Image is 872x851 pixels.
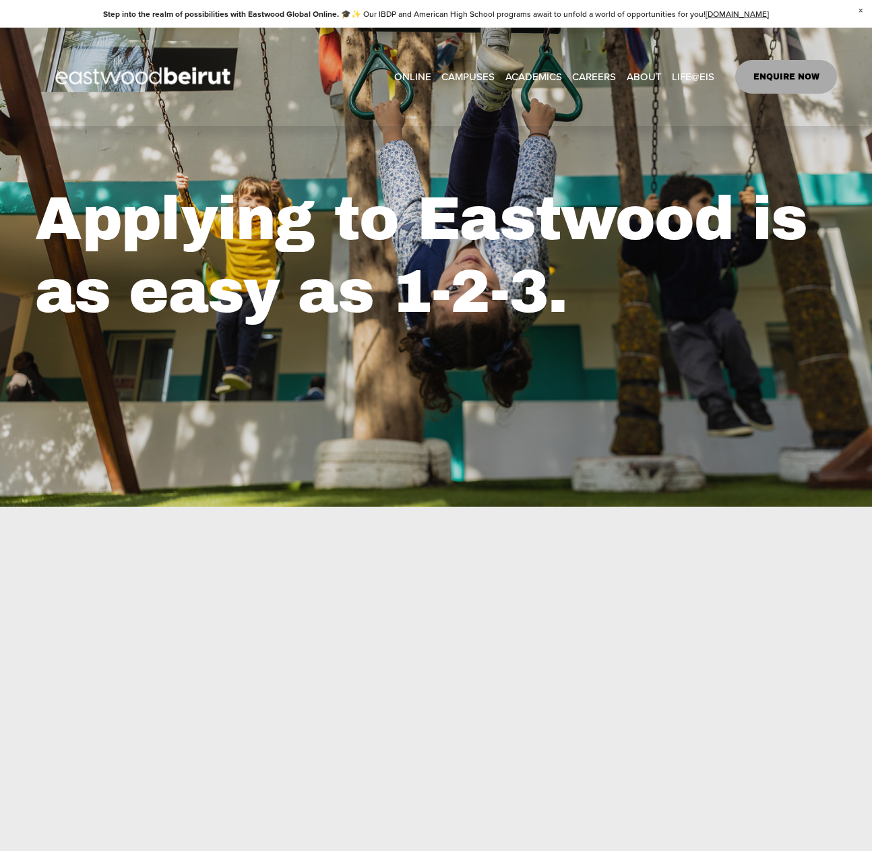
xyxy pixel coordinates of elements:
[735,60,837,94] a: ENQUIRE NOW
[505,67,562,86] span: ACADEMICS
[672,67,714,86] span: LIFE@EIS
[706,8,769,20] a: [DOMAIN_NAME]
[35,183,838,328] h1: Applying to Eastwood is as easy as 1-2-3.
[505,67,562,87] a: folder dropdown
[441,67,495,87] a: folder dropdown
[441,67,495,86] span: CAMPUSES
[627,67,662,86] span: ABOUT
[627,67,662,87] a: folder dropdown
[672,67,714,87] a: folder dropdown
[394,67,431,87] a: ONLINE
[572,67,616,87] a: CAREERS
[35,42,255,111] img: EastwoodIS Global Site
